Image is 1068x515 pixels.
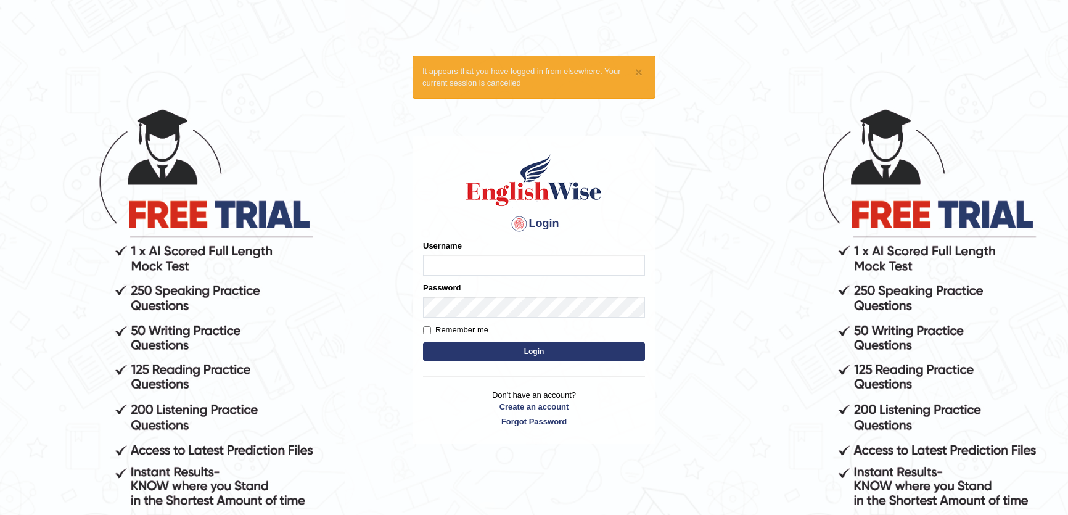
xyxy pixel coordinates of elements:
[423,240,462,252] label: Username
[423,214,645,234] h4: Login
[423,326,431,334] input: Remember me
[423,282,461,294] label: Password
[423,342,645,361] button: Login
[423,324,488,336] label: Remember me
[423,389,645,427] p: Don't have an account?
[423,401,645,413] a: Create an account
[423,416,645,427] a: Forgot Password
[635,65,643,78] button: ×
[413,56,655,99] div: It appears that you have logged in from elsewhere. Your current session is cancelled
[464,152,604,208] img: Logo of English Wise sign in for intelligent practice with AI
